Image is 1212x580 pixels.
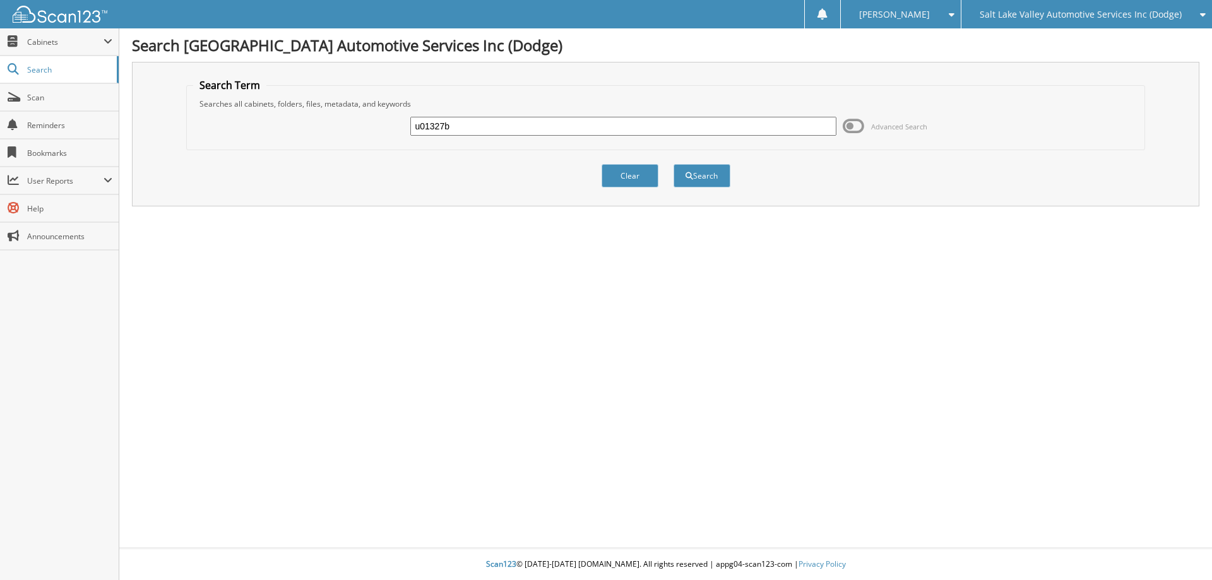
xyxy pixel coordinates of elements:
[27,37,104,47] span: Cabinets
[119,549,1212,580] div: © [DATE]-[DATE] [DOMAIN_NAME]. All rights reserved | appg04-scan123-com |
[27,175,104,186] span: User Reports
[27,120,112,131] span: Reminders
[799,559,846,569] a: Privacy Policy
[674,164,730,187] button: Search
[27,148,112,158] span: Bookmarks
[13,6,107,23] img: scan123-logo-white.svg
[193,98,1139,109] div: Searches all cabinets, folders, files, metadata, and keywords
[1149,519,1212,580] iframe: Chat Widget
[27,64,110,75] span: Search
[980,11,1182,18] span: Salt Lake Valley Automotive Services Inc (Dodge)
[27,231,112,242] span: Announcements
[27,92,112,103] span: Scan
[871,122,927,131] span: Advanced Search
[486,559,516,569] span: Scan123
[859,11,930,18] span: [PERSON_NAME]
[602,164,658,187] button: Clear
[193,78,266,92] legend: Search Term
[27,203,112,214] span: Help
[132,35,1199,56] h1: Search [GEOGRAPHIC_DATA] Automotive Services Inc (Dodge)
